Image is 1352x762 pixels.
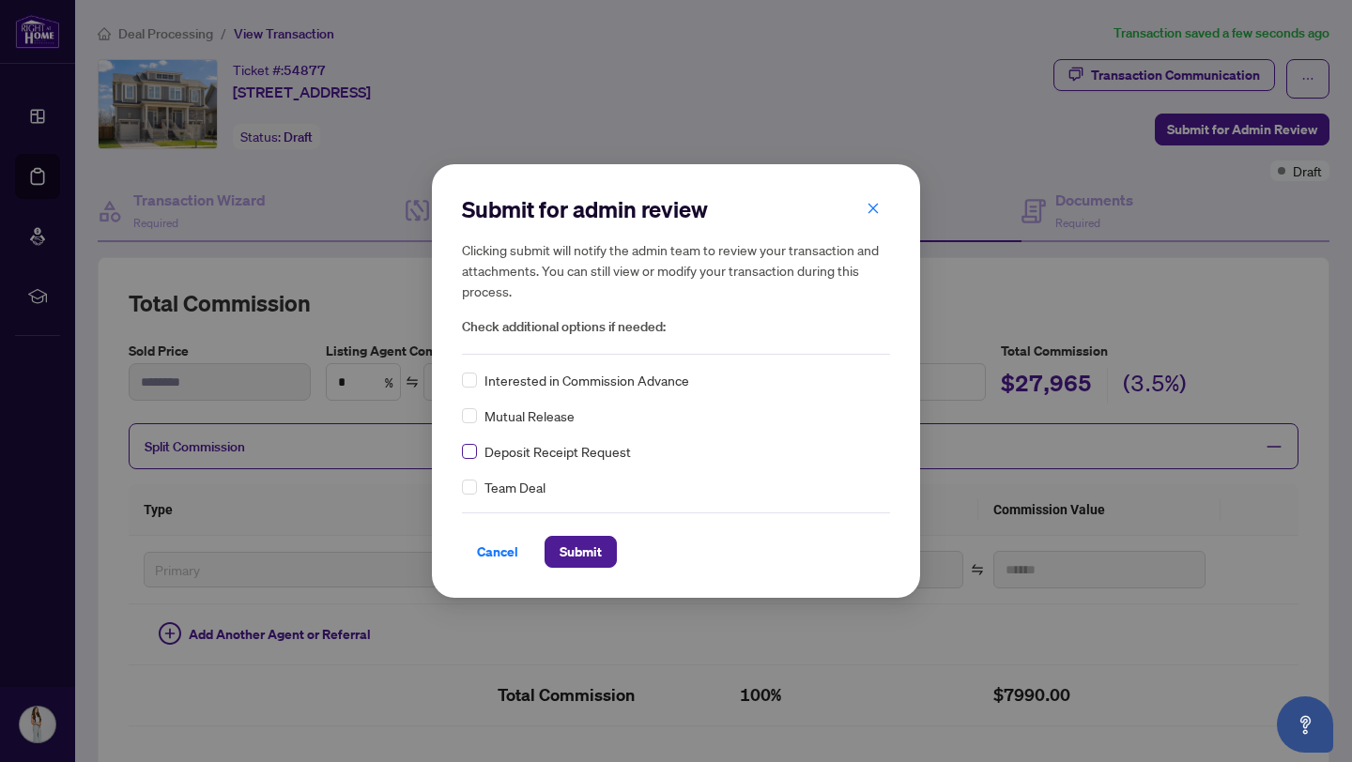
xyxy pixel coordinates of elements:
span: Submit [560,537,602,567]
span: Mutual Release [484,405,575,426]
button: Cancel [462,536,533,568]
h5: Clicking submit will notify the admin team to review your transaction and attachments. You can st... [462,239,890,301]
span: Check additional options if needed: [462,316,890,338]
span: Cancel [477,537,518,567]
button: Open asap [1277,696,1333,753]
span: Interested in Commission Advance [484,370,689,390]
span: Team Deal [484,477,545,497]
h2: Submit for admin review [462,194,890,224]
button: Submit [545,536,617,568]
span: Deposit Receipt Request [484,441,631,462]
span: close [867,202,880,215]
